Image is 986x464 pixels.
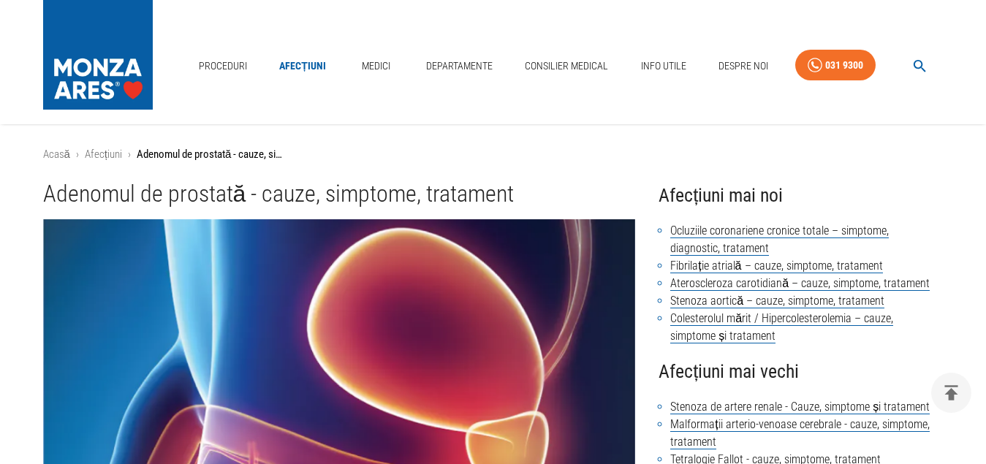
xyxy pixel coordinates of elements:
li: › [76,146,79,163]
a: Ocluziile coronariene cronice totale – simptome, diagnostic, tratament [670,224,889,256]
a: Info Utile [635,51,692,81]
h4: Afecțiuni mai noi [659,180,943,210]
a: Ateroscleroza carotidiană – cauze, simptome, tratament [670,276,930,291]
a: Stenoza aortică – cauze, simptome, tratament [670,294,884,308]
h4: Afecțiuni mai vechi [659,357,943,387]
button: delete [931,373,971,413]
li: › [128,146,131,163]
a: Medici [352,51,399,81]
h1: Adenomul de prostată - cauze, simptome, tratament [43,180,636,208]
nav: breadcrumb [43,146,944,163]
p: Adenomul de prostată - cauze, simptome, tratament [137,146,283,163]
a: Afecțiuni [273,51,332,81]
a: 031 9300 [795,50,876,81]
a: Proceduri [193,51,253,81]
a: Colesterolul mărit / Hipercolesterolemia – cauze, simptome și tratament [670,311,893,343]
a: Despre Noi [713,51,774,81]
a: Acasă [43,148,70,161]
a: Stenoza de artere renale - Cauze, simptome și tratament [670,400,930,414]
div: 031 9300 [825,56,863,75]
a: Consilier Medical [519,51,614,81]
a: Departamente [420,51,498,81]
a: Afecțiuni [85,148,122,161]
a: Malformații arterio-venoase cerebrale - cauze, simptome, tratament [670,417,929,449]
a: Fibrilație atrială – cauze, simptome, tratament [670,259,882,273]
